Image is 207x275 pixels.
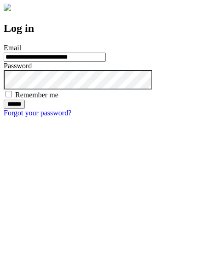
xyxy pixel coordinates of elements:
[4,4,11,11] img: logo-4e3dc11c47720685a147b03b5a06dd966a58ff35d612b21f08c02c0306f2b779.png
[4,109,71,117] a: Forgot your password?
[4,62,32,70] label: Password
[4,44,21,52] label: Email
[4,22,203,35] h2: Log in
[15,91,58,99] label: Remember me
